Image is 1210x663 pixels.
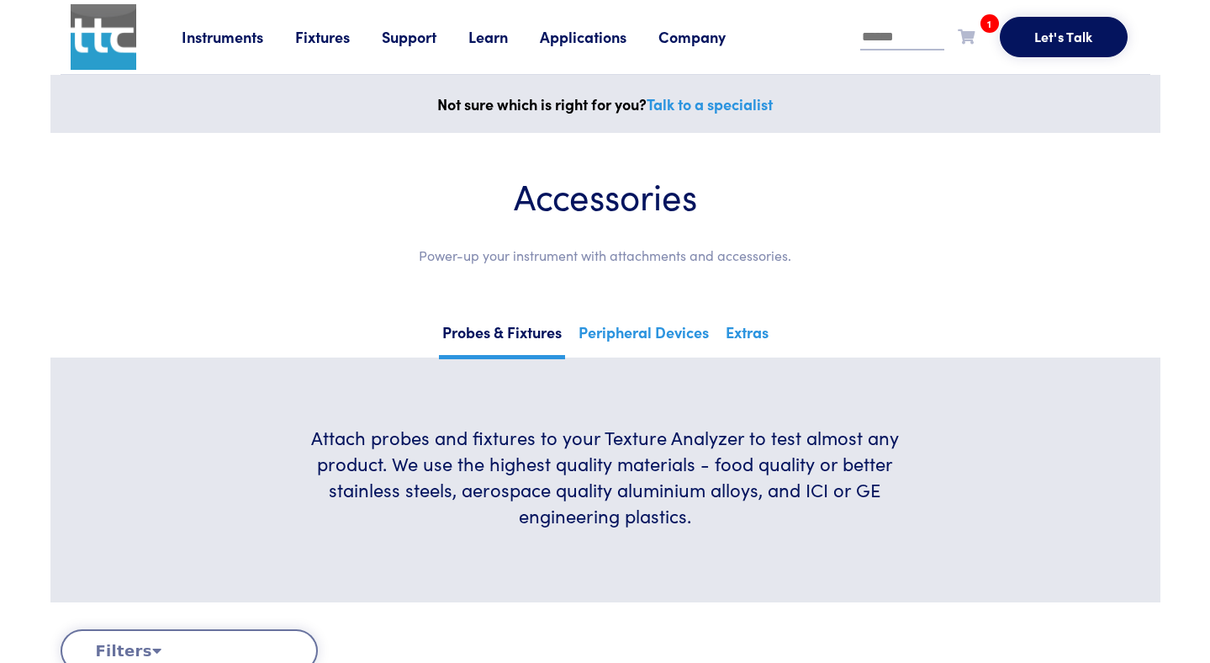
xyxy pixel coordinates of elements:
[61,92,1150,117] p: Not sure which is right for you?
[468,26,540,47] a: Learn
[439,318,565,359] a: Probes & Fixtures
[382,26,468,47] a: Support
[540,26,658,47] a: Applications
[575,318,712,355] a: Peripheral Devices
[101,245,1110,267] p: Power-up your instrument with attachments and accessories.
[658,26,758,47] a: Company
[647,93,773,114] a: Talk to a specialist
[958,25,975,46] a: 1
[1000,17,1128,57] button: Let's Talk
[71,4,136,70] img: ttc_logo_1x1_v1.0.png
[290,425,920,528] h6: Attach probes and fixtures to your Texture Analyzer to test almost any product. We use the highes...
[182,26,295,47] a: Instruments
[295,26,382,47] a: Fixtures
[101,173,1110,218] h1: Accessories
[722,318,772,355] a: Extras
[980,14,999,33] span: 1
